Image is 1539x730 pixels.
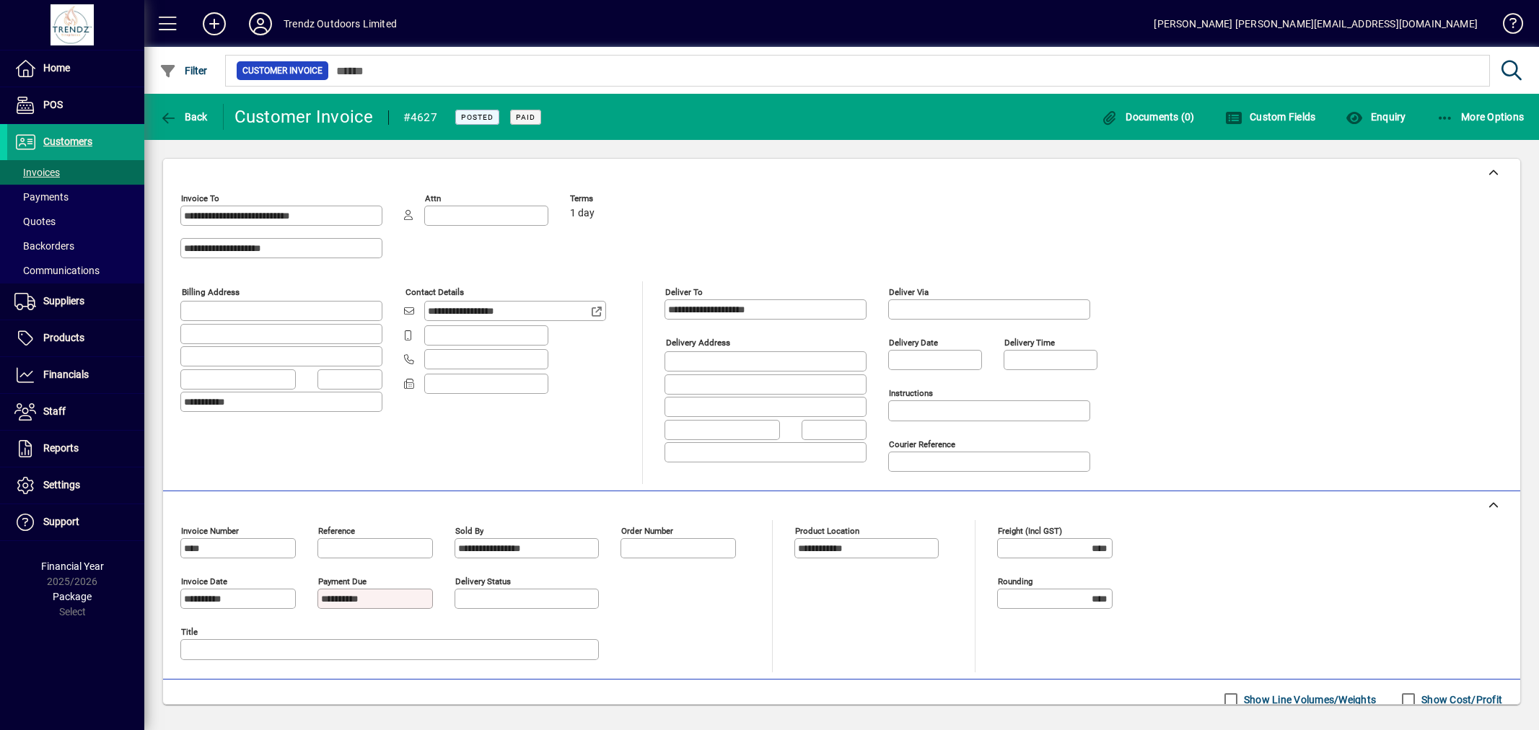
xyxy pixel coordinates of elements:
[403,106,437,129] div: #4627
[14,167,60,178] span: Invoices
[14,216,56,227] span: Quotes
[7,185,144,209] a: Payments
[7,357,144,393] a: Financials
[53,591,92,602] span: Package
[7,50,144,87] a: Home
[159,111,208,123] span: Back
[7,283,144,320] a: Suppliers
[7,320,144,356] a: Products
[43,62,70,74] span: Home
[41,560,104,572] span: Financial Year
[284,12,397,35] div: Trendz Outdoors Limited
[570,208,595,219] span: 1 day
[7,504,144,540] a: Support
[795,526,859,536] mat-label: Product location
[1419,692,1502,707] label: Show Cost/Profit
[7,87,144,123] a: POS
[1154,12,1478,35] div: [PERSON_NAME] [PERSON_NAME][EMAIL_ADDRESS][DOMAIN_NAME]
[998,526,1062,536] mat-label: Freight (incl GST)
[461,113,494,122] span: Posted
[1437,111,1525,123] span: More Options
[181,193,219,203] mat-label: Invoice To
[1342,104,1409,130] button: Enquiry
[7,467,144,503] a: Settings
[191,11,237,37] button: Add
[1222,104,1320,130] button: Custom Fields
[1346,111,1406,123] span: Enquiry
[14,240,74,252] span: Backorders
[14,191,69,203] span: Payments
[144,104,224,130] app-page-header-button: Back
[455,576,511,586] mat-label: Delivery status
[455,526,483,536] mat-label: Sold by
[889,439,955,449] mat-label: Courier Reference
[1225,111,1316,123] span: Custom Fields
[889,287,929,297] mat-label: Deliver via
[1097,104,1198,130] button: Documents (0)
[43,99,63,110] span: POS
[43,479,80,491] span: Settings
[43,295,84,307] span: Suppliers
[1101,111,1195,123] span: Documents (0)
[889,338,938,348] mat-label: Delivery date
[889,388,933,398] mat-label: Instructions
[181,526,239,536] mat-label: Invoice number
[1241,692,1376,707] label: Show Line Volumes/Weights
[1433,104,1528,130] button: More Options
[237,11,284,37] button: Profile
[181,627,198,637] mat-label: Title
[43,516,79,527] span: Support
[7,394,144,430] a: Staff
[516,113,535,122] span: Paid
[7,209,144,234] a: Quotes
[43,442,79,454] span: Reports
[1492,3,1521,50] a: Knowledge Base
[43,136,92,147] span: Customers
[425,193,441,203] mat-label: Attn
[159,65,208,76] span: Filter
[242,63,323,78] span: Customer Invoice
[665,287,703,297] mat-label: Deliver To
[7,258,144,283] a: Communications
[43,332,84,343] span: Products
[1004,338,1055,348] mat-label: Delivery time
[181,576,227,586] mat-label: Invoice date
[43,369,89,380] span: Financials
[156,104,211,130] button: Back
[621,526,673,536] mat-label: Order number
[7,234,144,258] a: Backorders
[998,576,1032,586] mat-label: Rounding
[318,576,367,586] mat-label: Payment due
[7,160,144,185] a: Invoices
[43,405,66,417] span: Staff
[14,265,100,276] span: Communications
[7,431,144,467] a: Reports
[570,194,657,203] span: Terms
[318,526,355,536] mat-label: Reference
[234,105,374,128] div: Customer Invoice
[156,58,211,84] button: Filter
